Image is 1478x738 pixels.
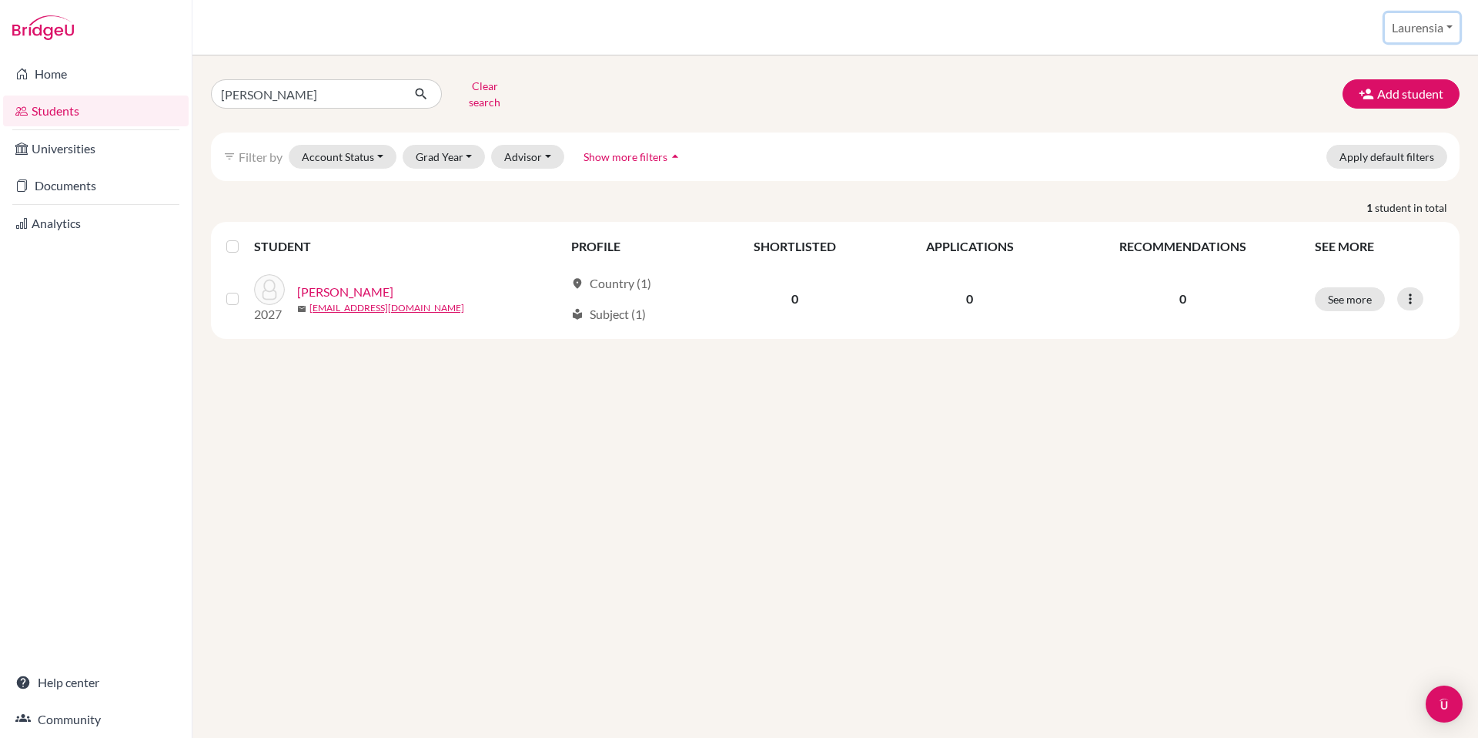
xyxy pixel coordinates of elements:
img: Widagdo, Reynaldo [254,274,285,305]
span: student in total [1375,200,1460,216]
a: Community [3,704,189,735]
th: APPLICATIONS [880,228,1059,265]
span: mail [297,304,306,314]
button: Advisor [491,145,564,169]
i: arrow_drop_up [667,149,683,164]
img: Bridge-U [12,15,74,40]
a: Students [3,96,189,126]
button: Laurensia [1385,13,1460,42]
button: Add student [1343,79,1460,109]
button: Grad Year [403,145,486,169]
td: 0 [880,265,1059,333]
th: STUDENT [254,228,562,265]
th: SEE MORE [1306,228,1453,265]
button: Apply default filters [1326,145,1447,169]
a: Universities [3,133,189,164]
div: Open Intercom Messenger [1426,686,1463,723]
a: Home [3,59,189,89]
a: Analytics [3,208,189,239]
th: RECOMMENDATIONS [1060,228,1306,265]
th: PROFILE [562,228,710,265]
a: [PERSON_NAME] [297,283,393,301]
button: Account Status [289,145,396,169]
div: Country (1) [571,274,651,293]
button: See more [1315,287,1385,311]
a: Help center [3,667,189,698]
a: [EMAIL_ADDRESS][DOMAIN_NAME] [309,301,464,315]
p: 0 [1069,290,1296,308]
span: Show more filters [584,150,667,163]
button: Clear search [442,74,527,114]
a: Documents [3,170,189,201]
i: filter_list [223,150,236,163]
span: local_library [571,308,584,320]
strong: 1 [1366,200,1375,216]
span: Filter by [239,149,283,164]
td: 0 [710,265,880,333]
div: Subject (1) [571,305,646,324]
span: location_on [571,277,584,290]
p: 2027 [254,305,285,324]
input: Find student by name... [211,79,402,109]
th: SHORTLISTED [710,228,880,265]
button: Show more filtersarrow_drop_up [570,145,696,169]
